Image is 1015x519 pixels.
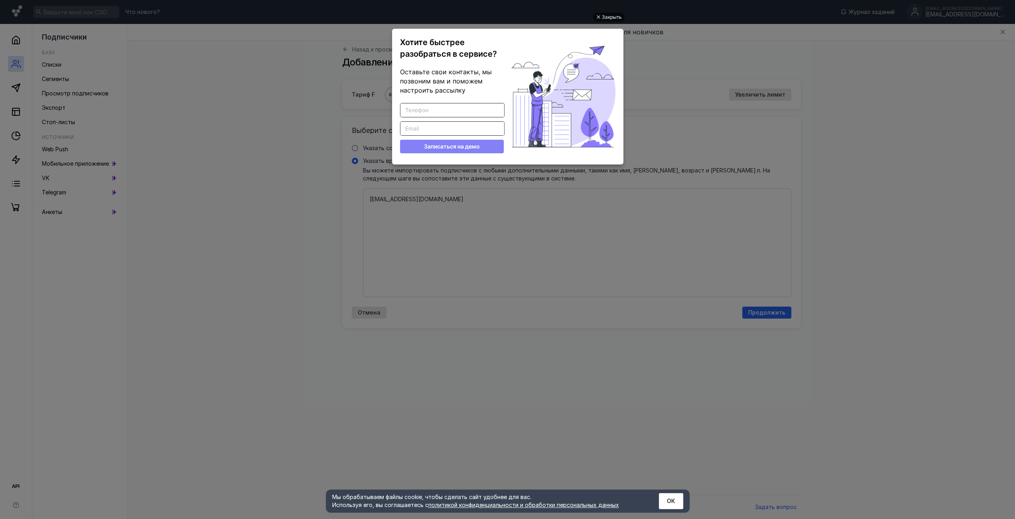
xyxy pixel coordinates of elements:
[428,501,619,508] a: политикой конфиденциальности и обработки персональных данных
[400,103,504,117] input: Телефон
[400,38,497,59] span: Хотите быстрее разобраться в сервисе?
[400,140,504,153] button: Записаться на демо
[332,493,639,509] div: Мы обрабатываем файлы cookie, чтобы сделать сайт удобнее для вас. Используя его, вы соглашаетесь c
[659,493,683,509] button: ОК
[602,13,622,22] div: Закрыть
[400,122,504,135] input: Email
[400,68,492,94] span: Оставьте свои контакты, мы позвоним вам и поможем настроить рассылку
